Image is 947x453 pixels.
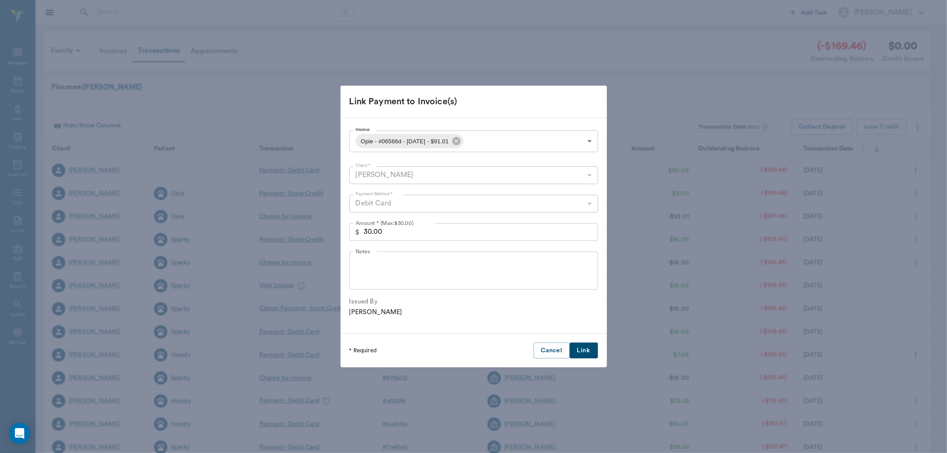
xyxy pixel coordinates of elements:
[349,95,598,109] div: Link Payment to Invoice(s)
[356,126,369,133] label: Invoice
[349,347,377,355] div: * Required
[356,162,371,169] label: Client *
[364,223,598,241] input: 0.00
[349,166,598,184] div: [PERSON_NAME]
[9,423,30,444] div: Open Intercom Messenger
[534,343,569,359] button: Cancel
[356,136,454,146] span: Opie - #06566d - [DATE] - $91.01
[356,134,464,148] div: Opie - #06566d - [DATE] - $91.01
[356,219,414,227] p: Amount * (Max: $30.00 )
[349,307,554,317] div: [PERSON_NAME]
[349,297,554,307] div: Issued By
[356,248,370,256] p: Notes
[570,343,598,359] button: Link
[356,191,393,197] label: Payment Method *
[349,195,598,213] div: Debit Card
[356,227,360,237] p: $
